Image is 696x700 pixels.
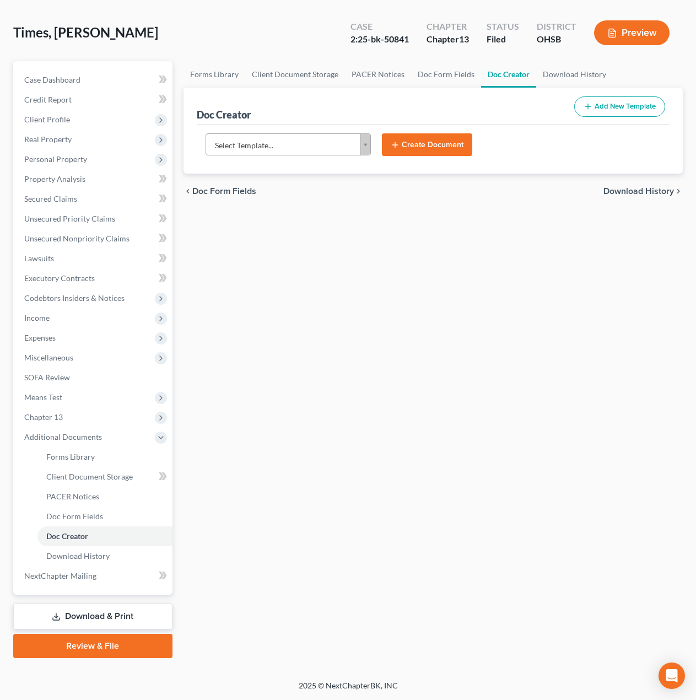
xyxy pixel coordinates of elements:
[674,187,683,196] i: chevron_right
[15,268,172,288] a: Executory Contracts
[34,680,662,700] div: 2025 © NextChapterBK, INC
[46,452,95,461] span: Forms Library
[24,373,70,382] span: SOFA Review
[37,526,172,546] a: Doc Creator
[350,20,409,33] div: Case
[46,531,88,541] span: Doc Creator
[427,33,469,46] div: Chapter
[603,187,683,196] button: Download History chevron_right
[24,174,85,184] span: Property Analysis
[24,293,125,303] span: Codebtors Insiders & Notices
[24,432,102,441] span: Additional Documents
[37,447,172,467] a: Forms Library
[24,412,63,422] span: Chapter 13
[659,663,685,689] div: Open Intercom Messenger
[206,133,371,155] a: Select Template...
[24,134,72,144] span: Real Property
[24,214,115,223] span: Unsecured Priority Claims
[37,467,172,487] a: Client Document Storage
[245,61,345,88] a: Client Document Storage
[13,604,172,629] a: Download & Print
[46,492,99,501] span: PACER Notices
[15,229,172,249] a: Unsecured Nonpriority Claims
[574,96,665,117] button: Add New Template
[382,133,472,157] button: Create Document
[15,90,172,110] a: Credit Report
[24,234,130,243] span: Unsecured Nonpriority Claims
[24,95,72,104] span: Credit Report
[24,75,80,84] span: Case Dashboard
[24,194,77,203] span: Secured Claims
[24,313,50,322] span: Income
[24,571,96,580] span: NextChapter Mailing
[15,368,172,387] a: SOFA Review
[603,187,674,196] span: Download History
[215,138,347,153] span: Select Template...
[594,20,670,45] button: Preview
[350,33,409,46] div: 2:25-bk-50841
[13,634,172,658] a: Review & File
[537,20,576,33] div: District
[37,487,172,507] a: PACER Notices
[15,169,172,189] a: Property Analysis
[537,33,576,46] div: OHSB
[24,273,95,283] span: Executory Contracts
[46,551,110,561] span: Download History
[15,209,172,229] a: Unsecured Priority Claims
[411,61,481,88] a: Doc Form Fields
[184,187,192,196] i: chevron_left
[459,34,469,44] span: 13
[15,189,172,209] a: Secured Claims
[481,61,536,88] a: Doc Creator
[15,566,172,586] a: NextChapter Mailing
[24,254,54,263] span: Lawsuits
[184,61,245,88] a: Forms Library
[24,154,87,164] span: Personal Property
[197,108,251,121] div: Doc Creator
[13,24,158,40] span: Times, [PERSON_NAME]
[24,333,56,342] span: Expenses
[487,20,519,33] div: Status
[24,353,73,362] span: Miscellaneous
[37,507,172,526] a: Doc Form Fields
[46,511,103,521] span: Doc Form Fields
[427,20,469,33] div: Chapter
[37,546,172,566] a: Download History
[487,33,519,46] div: Filed
[536,61,613,88] a: Download History
[15,249,172,268] a: Lawsuits
[184,187,256,196] button: chevron_left Doc Form Fields
[24,392,62,402] span: Means Test
[345,61,411,88] a: PACER Notices
[46,472,133,481] span: Client Document Storage
[192,187,256,196] span: Doc Form Fields
[24,115,70,124] span: Client Profile
[15,70,172,90] a: Case Dashboard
